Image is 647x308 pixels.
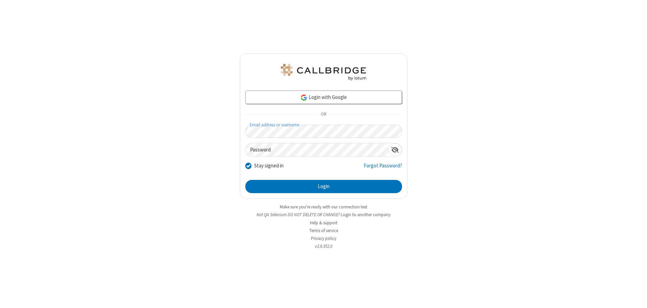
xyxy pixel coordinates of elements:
img: google-icon.png [300,94,308,101]
img: QA Selenium DO NOT DELETE OR CHANGE [280,64,367,80]
div: Show password [388,143,402,156]
a: Help & support [310,220,337,226]
li: v2.6.352.0 [240,243,407,249]
a: Terms of service [309,228,338,233]
a: Forgot Password? [364,162,402,175]
button: Login [245,180,402,193]
a: Make sure you're ready with our connection test [280,204,367,210]
a: Privacy policy [311,235,336,241]
span: OR [318,110,329,119]
label: Stay signed in [254,162,284,170]
input: Email address or username [245,125,402,138]
button: Login to another company [341,211,391,218]
li: Not QA Selenium DO NOT DELETE OR CHANGE? [240,211,407,218]
input: Password [246,143,388,157]
a: Login with Google [245,90,402,104]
